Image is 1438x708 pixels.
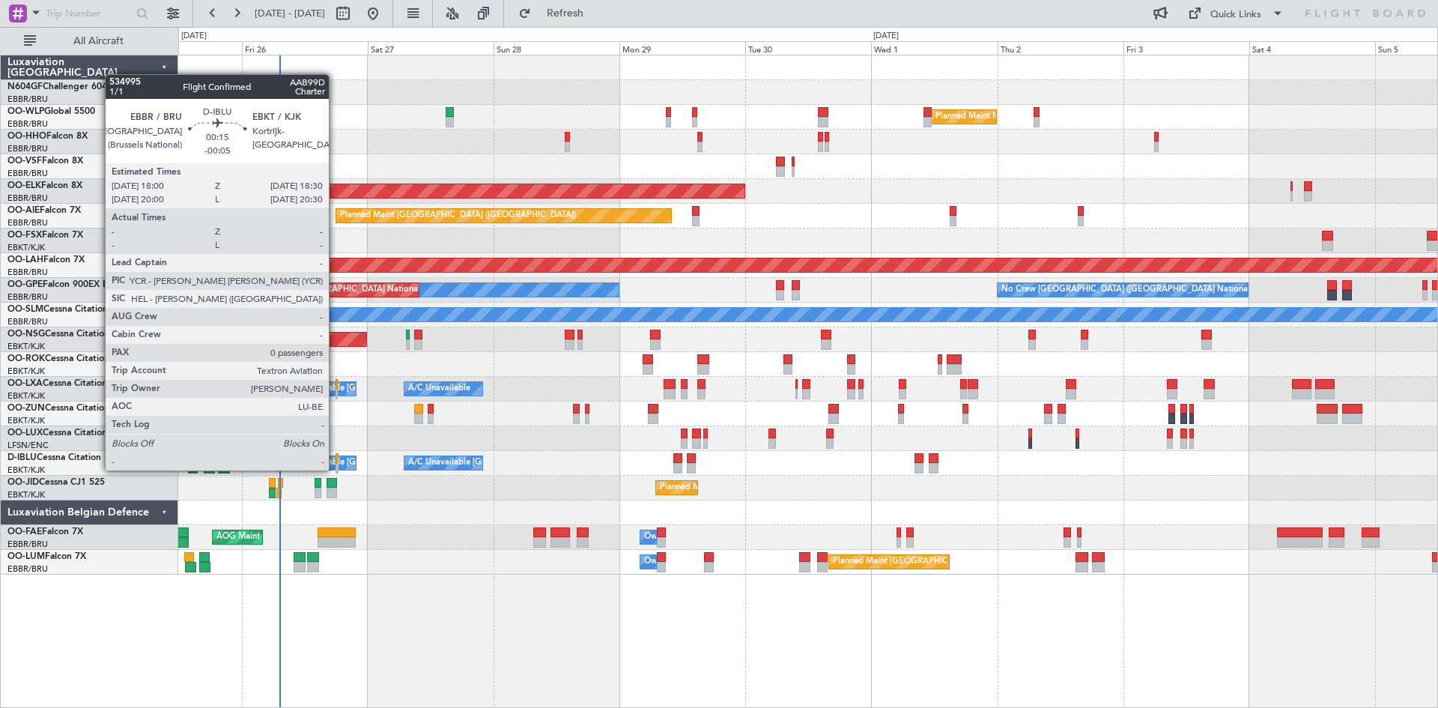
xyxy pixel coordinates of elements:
div: Planned Maint Kortrijk-[GEOGRAPHIC_DATA] [660,476,834,499]
div: [DATE] [873,30,899,43]
span: OO-LUX [7,429,43,438]
div: Thu 25 [116,41,242,55]
div: A/C Unavailable [GEOGRAPHIC_DATA]-[GEOGRAPHIC_DATA] [408,452,647,474]
span: Refresh [534,8,597,19]
span: [DATE] - [DATE] [255,7,325,20]
a: OO-JIDCessna CJ1 525 [7,478,105,487]
div: Sun 28 [494,41,619,55]
span: N604GF [7,82,43,91]
a: EBBR/BRU [7,217,48,229]
span: OO-VSF [7,157,42,166]
a: EBBR/BRU [7,267,48,278]
span: OO-JID [7,478,39,487]
a: EBBR/BRU [7,193,48,204]
div: Unplanned Maint Amsterdam (Schiphol) [167,205,318,227]
span: OO-LAH [7,255,43,264]
a: OO-FSXFalcon 7X [7,231,83,240]
a: OO-NSGCessna Citation CJ4 [7,330,128,339]
a: EBKT/KJK [7,341,45,352]
div: No Crew [GEOGRAPHIC_DATA] ([GEOGRAPHIC_DATA] National) [1001,279,1252,301]
a: OO-HHOFalcon 8X [7,132,88,141]
a: EBKT/KJK [7,242,45,253]
div: Tue 30 [745,41,871,55]
div: Owner Melsbroek Air Base [644,526,746,548]
a: EBKT/KJK [7,390,45,402]
a: EBBR/BRU [7,143,48,154]
span: OO-HHO [7,132,46,141]
a: OO-WLPGlobal 5500 [7,107,95,116]
div: Owner Melsbroek Air Base [644,551,746,573]
a: OO-GPEFalcon 900EX EASy II [7,280,132,289]
a: OO-LUXCessna Citation CJ4 [7,429,126,438]
div: Sat 27 [368,41,494,55]
a: OO-AIEFalcon 7X [7,206,81,215]
a: EBBR/BRU [7,539,48,550]
div: Planned Maint Milan (Linate) [935,106,1043,128]
div: [DATE] [181,30,207,43]
div: A/C Unavailable [GEOGRAPHIC_DATA] ([GEOGRAPHIC_DATA] National) [282,378,561,400]
span: OO-NSG [7,330,45,339]
a: EBBR/BRU [7,563,48,575]
a: N604GFChallenger 604 [7,82,107,91]
div: Planned Maint Kortrijk-[GEOGRAPHIC_DATA] [282,229,457,252]
a: EBBR/BRU [7,118,48,130]
a: EBBR/BRU [7,168,48,179]
div: Planned Maint Kortrijk-[GEOGRAPHIC_DATA] [277,378,452,400]
span: OO-ROK [7,354,45,363]
span: OO-GPE [7,280,43,289]
span: OO-LXA [7,379,43,388]
div: Planned Maint [GEOGRAPHIC_DATA] ([GEOGRAPHIC_DATA] National) [151,279,422,301]
div: Quick Links [1210,7,1261,22]
div: A/C Unavailable [408,378,470,400]
a: OO-ROKCessna Citation CJ4 [7,354,128,363]
div: Wed 1 [871,41,997,55]
div: Mon 29 [619,41,745,55]
a: EBKT/KJK [7,366,45,377]
div: Fri 3 [1123,41,1249,55]
div: Planned Maint [GEOGRAPHIC_DATA] ([GEOGRAPHIC_DATA]) [340,205,576,227]
a: EBBR/BRU [7,316,48,327]
button: Refresh [512,1,601,25]
a: OO-VSFFalcon 8X [7,157,83,166]
span: All Aircraft [39,36,158,46]
div: Thu 2 [998,41,1123,55]
a: D-IBLUCessna Citation M2 [7,453,118,462]
div: A/C Unavailable [GEOGRAPHIC_DATA] ([GEOGRAPHIC_DATA] National) [282,452,561,474]
div: Planned Maint [GEOGRAPHIC_DATA] ([GEOGRAPHIC_DATA] National) [833,551,1104,573]
span: OO-WLP [7,107,44,116]
span: OO-LUM [7,552,45,561]
div: Planned Maint Kortrijk-[GEOGRAPHIC_DATA] [303,353,478,375]
input: Trip Number [46,2,132,25]
span: OO-ZUN [7,404,45,413]
a: EBKT/KJK [7,489,45,500]
span: OO-SLM [7,305,43,314]
span: OO-FAE [7,527,42,536]
div: Fri 26 [242,41,368,55]
button: All Aircraft [16,29,163,53]
a: OO-SLMCessna Citation XLS [7,305,127,314]
div: AOG Maint [US_STATE] ([GEOGRAPHIC_DATA]) [216,526,398,548]
a: OO-ZUNCessna Citation CJ4 [7,404,128,413]
a: EBKT/KJK [7,465,45,476]
span: OO-ELK [7,181,41,190]
a: OO-LUMFalcon 7X [7,552,86,561]
a: EBKT/KJK [7,415,45,426]
a: EBBR/BRU [7,94,48,105]
span: OO-AIE [7,206,40,215]
a: OO-FAEFalcon 7X [7,527,83,536]
a: OO-LXACessna Citation CJ4 [7,379,126,388]
button: Quick Links [1180,1,1291,25]
a: EBBR/BRU [7,291,48,303]
span: OO-FSX [7,231,42,240]
div: Sat 4 [1249,41,1375,55]
a: OO-LAHFalcon 7X [7,255,85,264]
a: OO-ELKFalcon 8X [7,181,82,190]
a: LFSN/ENC [7,440,49,451]
span: D-IBLU [7,453,37,462]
